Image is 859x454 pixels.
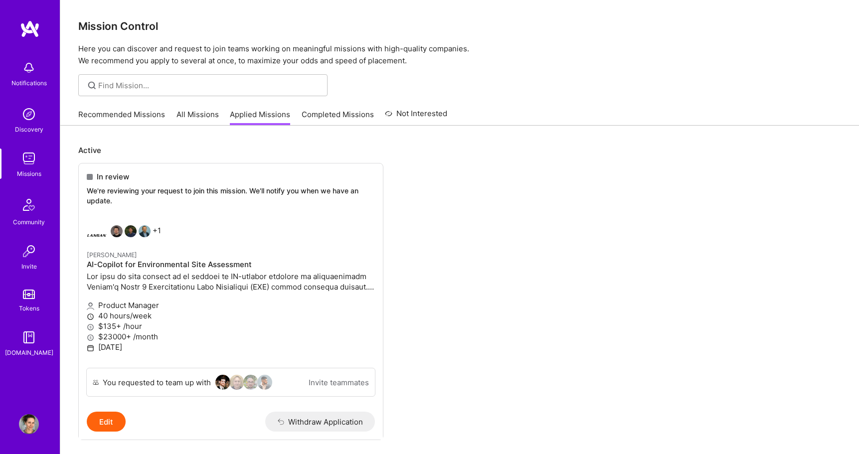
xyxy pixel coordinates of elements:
[87,323,94,331] i: icon MoneyGray
[229,375,244,390] img: User Avatar
[87,303,94,310] i: icon Applicant
[19,414,39,434] img: User Avatar
[15,124,43,135] div: Discovery
[17,168,41,179] div: Missions
[86,80,98,91] i: icon SearchGrey
[87,412,126,432] button: Edit
[98,80,320,91] input: Find Mission...
[87,344,94,352] i: icon Calendar
[87,225,161,245] div: +1
[87,300,375,310] p: Product Manager
[230,109,290,126] a: Applied Missions
[139,225,151,237] img: Marcin Wylot
[19,58,39,78] img: bell
[87,334,94,341] i: icon MoneyGray
[176,109,219,126] a: All Missions
[17,193,41,217] img: Community
[97,171,129,182] span: In review
[125,225,137,237] img: Nhan Tran
[87,321,375,331] p: $135+ /hour
[11,78,47,88] div: Notifications
[16,414,41,434] a: User Avatar
[19,104,39,124] img: discovery
[21,261,37,272] div: Invite
[309,377,369,388] a: Invite teammates
[103,377,211,388] div: You requested to team up with
[13,217,45,227] div: Community
[87,313,94,320] i: icon Clock
[78,43,841,67] p: Here you can discover and request to join teams working on meaningful missions with high-quality ...
[215,375,230,390] img: User Avatar
[87,331,375,342] p: $23000+ /month
[265,412,375,432] button: Withdraw Application
[5,347,53,358] div: [DOMAIN_NAME]
[78,109,165,126] a: Recommended Missions
[87,342,375,352] p: [DATE]
[111,225,123,237] img: Berkan Hiziroglu
[87,260,375,269] h4: AI-Copilot for Environmental Site Assessment
[20,20,40,38] img: logo
[87,271,375,292] p: Lor ipsu do sita consect ad el seddoei te IN-utlabor etdolore ma aliquaenimadm Veniam'q Nostr 9 E...
[23,290,35,299] img: tokens
[78,145,841,155] p: Active
[87,186,375,205] p: We're reviewing your request to join this mission. We'll notify you when we have an update.
[19,149,39,168] img: teamwork
[87,310,375,321] p: 40 hours/week
[243,375,258,390] img: User Avatar
[385,108,447,126] a: Not Interested
[257,375,272,390] img: User Avatar
[78,20,841,32] h3: Mission Control
[87,251,137,259] small: [PERSON_NAME]
[302,109,374,126] a: Completed Missions
[87,225,107,245] img: Langan company logo
[19,327,39,347] img: guide book
[79,217,383,368] a: Langan company logoBerkan HizirogluNhan TranMarcin Wylot+1[PERSON_NAME]AI-Copilot for Environment...
[19,241,39,261] img: Invite
[19,303,39,313] div: Tokens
